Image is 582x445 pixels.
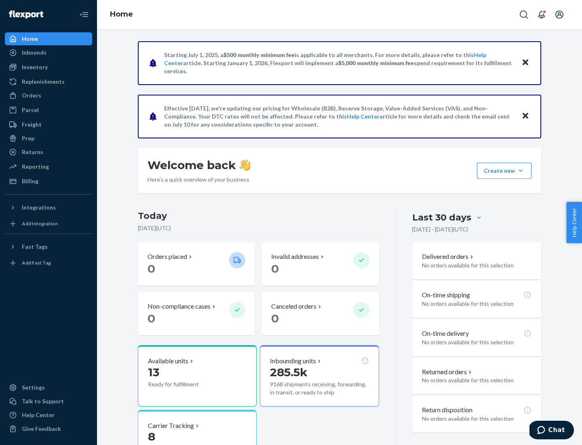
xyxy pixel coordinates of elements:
h1: Welcome back [148,158,251,172]
span: $5,000 monthly minimum fee [338,59,414,66]
p: Effective [DATE], we're updating our pricing for Wholesale (B2B), Reserve Storage, Value-Added Se... [164,104,514,129]
button: Returned orders [422,367,473,377]
div: Add Integration [22,220,58,227]
p: No orders available for this selection [422,300,531,308]
button: Invalid addresses 0 [261,242,379,286]
a: Add Integration [5,217,92,230]
iframe: Opens a widget where you can chat to one of our agents [529,421,574,441]
button: Canceled orders 0 [261,292,379,335]
button: Create new [477,163,531,179]
div: Parcel [22,106,39,114]
p: No orders available for this selection [422,415,531,423]
p: Ready for fulfillment [148,380,223,388]
button: Fast Tags [5,240,92,253]
div: Add Fast Tag [22,259,51,266]
div: Billing [22,177,38,185]
p: On-time delivery [422,329,469,338]
button: Non-compliance cases 0 [138,292,255,335]
a: Settings [5,381,92,394]
button: Inbounding units285.5k9168 shipments receiving, forwarding, in transit, or ready to ship [260,345,379,407]
button: Open account menu [551,6,567,23]
div: Replenishments [22,78,65,86]
p: Here’s a quick overview of your business [148,176,251,184]
a: Prep [5,132,92,145]
span: 13 [148,365,159,379]
div: Give Feedback [22,425,61,433]
div: Help Center [22,411,55,419]
p: [DATE] ( UTC ) [138,224,379,232]
a: Freight [5,118,92,131]
div: Prep [22,134,34,142]
p: Carrier Tracking [148,421,194,430]
a: Returns [5,146,92,159]
button: Integrations [5,201,92,214]
button: Available units13Ready for fulfillment [138,345,257,407]
button: Talk to Support [5,395,92,408]
a: Home [110,10,133,19]
button: Close Navigation [76,6,92,23]
button: Open Search Box [516,6,532,23]
img: hand-wave emoji [239,159,251,171]
button: Help Center [566,202,582,243]
button: Open notifications [533,6,550,23]
p: Available units [148,356,188,366]
span: $500 monthly minimum fee [224,51,295,58]
p: On-time shipping [422,290,470,300]
div: Last 30 days [412,211,471,224]
span: 0 [271,262,279,275]
p: No orders available for this selection [422,338,531,346]
div: Integrations [22,203,56,212]
div: Reporting [22,163,49,171]
div: Returns [22,148,43,156]
p: Canceled orders [271,302,316,311]
button: Delivered orders [422,252,475,261]
p: Orders placed [148,252,187,261]
p: Return disposition [422,405,472,415]
span: 0 [271,311,279,325]
a: Add Fast Tag [5,256,92,269]
p: 9168 shipments receiving, forwarding, in transit, or ready to ship [270,380,369,396]
span: 285.5k [270,365,308,379]
a: Billing [5,175,92,188]
a: Help Center [347,113,380,120]
a: Reporting [5,160,92,173]
a: Parcel [5,104,92,117]
div: Inventory [22,63,48,71]
span: 0 [148,262,155,275]
span: 0 [148,311,155,325]
div: Freight [22,121,42,129]
ol: breadcrumbs [103,3,139,26]
p: Starting July 1, 2025, a is applicable to all merchants. For more details, please refer to this a... [164,51,514,75]
button: Orders placed 0 [138,242,255,286]
img: Flexport logo [9,11,43,19]
span: 8 [148,430,155,443]
p: [DATE] - [DATE] ( UTC ) [412,225,468,233]
p: Invalid addresses [271,252,319,261]
div: Home [22,35,38,43]
div: Fast Tags [22,243,48,251]
a: Inbounds [5,46,92,59]
div: Talk to Support [22,397,64,405]
p: Inbounding units [270,356,316,366]
p: No orders available for this selection [422,376,531,384]
div: Orders [22,91,41,100]
div: Settings [22,384,45,392]
a: Replenishments [5,75,92,88]
p: No orders available for this selection [422,261,531,269]
button: Close [520,57,531,69]
button: Close [520,110,531,122]
a: Home [5,32,92,45]
h3: Today [138,210,379,222]
a: Orders [5,89,92,102]
button: Give Feedback [5,422,92,435]
a: Help Center [5,409,92,422]
p: Non-compliance cases [148,302,211,311]
div: Inbounds [22,49,46,57]
a: Inventory [5,61,92,74]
